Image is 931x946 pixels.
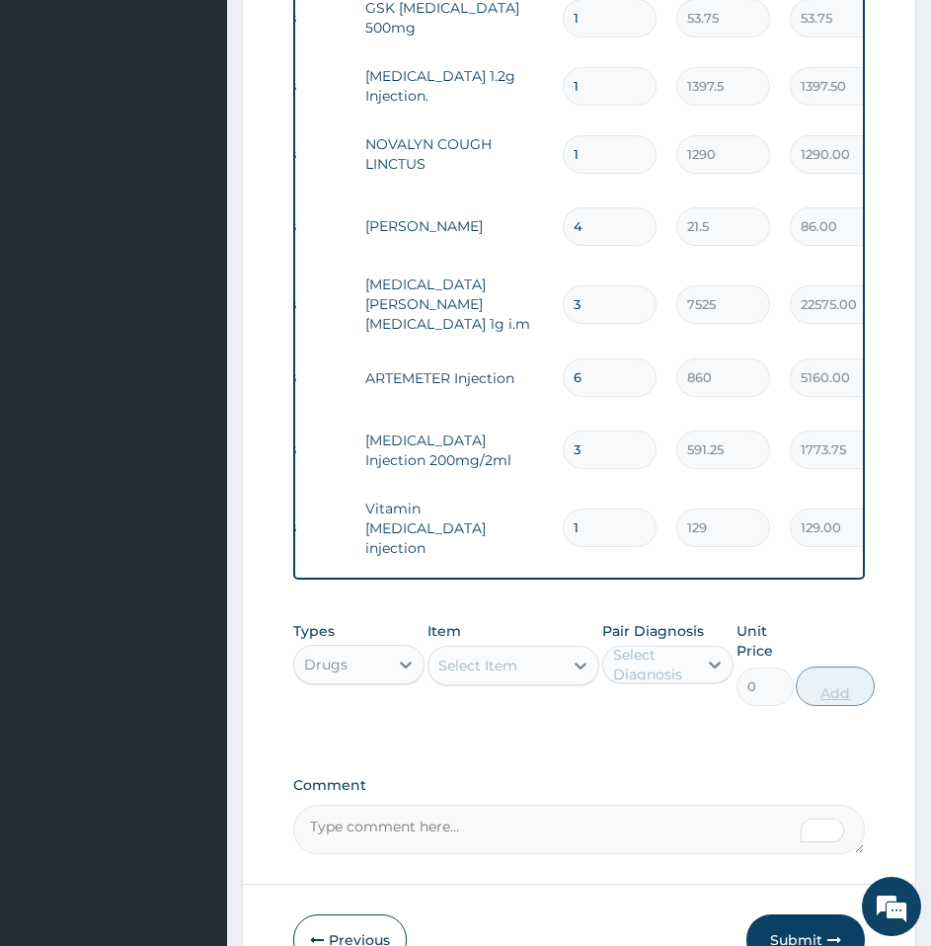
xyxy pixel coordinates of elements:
[324,10,371,57] div: Minimize live chat window
[427,621,461,641] label: Item
[613,645,695,684] div: Select Diagnosis
[355,56,553,116] td: [MEDICAL_DATA] 1.2g Injection.
[103,111,332,136] div: Chat with us now
[242,432,355,468] td: Drugs
[115,249,272,448] span: We're online!
[602,621,704,641] label: Pair Diagnosis
[293,805,865,854] textarea: To enrich screen reader interactions, please activate Accessibility in Grammarly extension settings
[242,359,355,396] td: Drugs
[737,621,794,661] label: Unit Price
[293,623,335,640] label: Types
[304,655,348,674] div: Drugs
[438,656,517,675] div: Select Item
[242,136,355,173] td: Drugs
[242,510,355,546] td: Drugs
[37,99,80,148] img: d_794563401_company_1708531726252_794563401
[355,124,553,184] td: NOVALYN COUGH LINCTUS
[355,421,553,480] td: [MEDICAL_DATA] Injection 200mg/2ml
[293,777,865,794] label: Comment
[10,539,376,608] textarea: Type your message and hit 'Enter'
[355,489,553,568] td: Vitamin [MEDICAL_DATA] injection
[355,265,553,344] td: [MEDICAL_DATA][PERSON_NAME][MEDICAL_DATA] 1g i.m
[355,358,553,398] td: ARTEMETER Injection
[242,208,355,245] td: Drugs
[242,286,355,323] td: Drugs
[796,667,875,706] button: Add
[242,68,355,105] td: Drugs
[355,206,553,246] td: [PERSON_NAME]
